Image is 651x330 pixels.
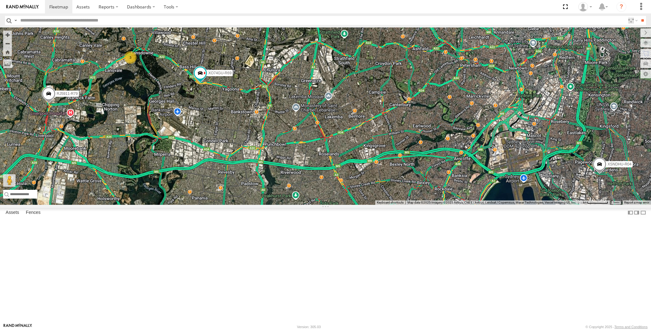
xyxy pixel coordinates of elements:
label: Map Settings [640,70,651,78]
div: 3 [124,51,137,64]
span: Map data ©2025 Imagery ©2025 Airbus, CNES / Airbus, Landsat / Copernicus, Maxar Technologies, Vex... [407,201,576,204]
span: XO74GU-R69 [208,71,231,76]
label: Search Query [13,16,18,25]
button: Drag Pegman onto the map to open Street View [3,174,16,187]
span: RJ5911-R79 [56,91,77,96]
a: Terms and Conditions [615,325,648,329]
div: Version: 305.03 [297,325,321,329]
button: Zoom out [3,39,12,48]
span: XSNDHU-R04 [607,162,631,166]
label: Assets [2,208,22,217]
img: rand-logo.svg [6,5,39,9]
label: Dock Summary Table to the Right [634,208,640,217]
button: Zoom in [3,31,12,39]
button: Map Scale: 1 km per 63 pixels [578,200,610,205]
div: © Copyright 2025 - [585,325,648,329]
a: Terms [613,201,619,204]
label: Dock Summary Table to the Left [627,208,634,217]
i: ? [616,2,626,12]
label: Fences [23,208,44,217]
a: Report a map error [624,201,649,204]
a: Visit our Website [3,324,32,330]
div: Quang MAC [576,2,594,12]
label: Search Filter Options [625,16,639,25]
span: 1 km [580,201,587,204]
label: Measure [3,59,12,68]
label: Hide Summary Table [640,208,646,217]
button: Zoom Home [3,48,12,56]
button: Keyboard shortcuts [377,200,404,205]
